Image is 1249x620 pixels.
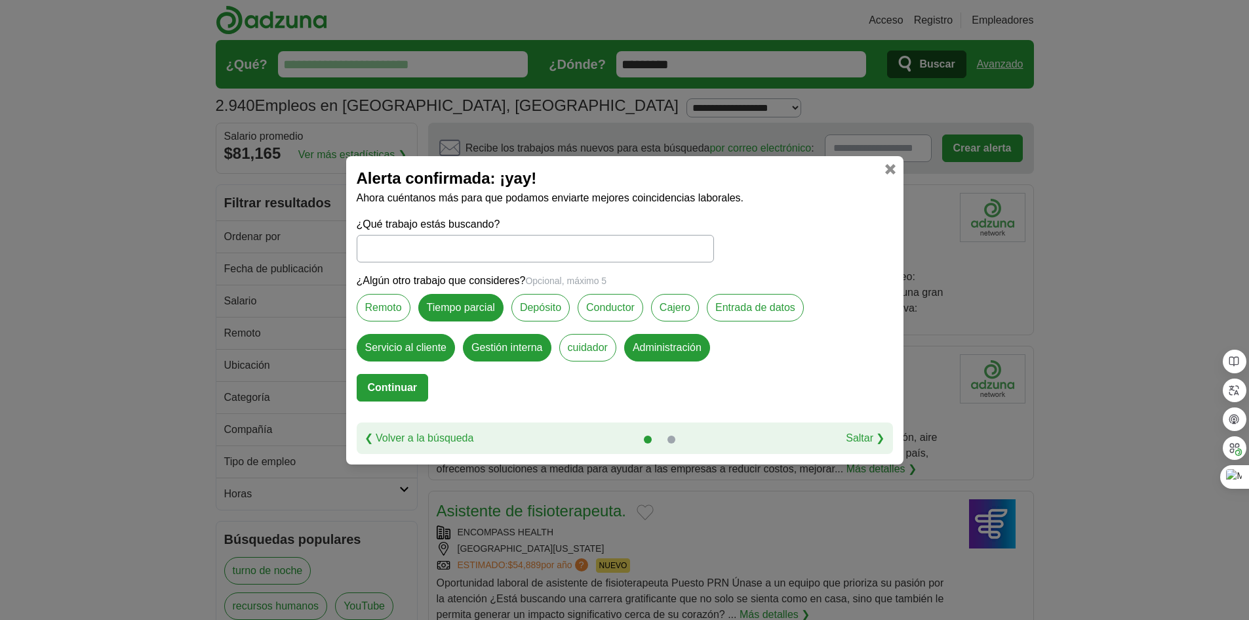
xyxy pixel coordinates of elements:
[357,275,526,286] font: ¿Algún otro trabajo que consideres?
[357,192,744,203] font: Ahora cuéntanos más para que podamos enviarte mejores coincidencias laborales.
[365,302,402,313] font: Remoto
[633,342,702,353] font: Administración
[846,432,884,444] font: Saltar ❯
[525,276,606,286] font: Opcional, máximo 5
[357,169,537,187] font: Alerta confirmada: ¡yay!
[520,302,561,313] font: Depósito
[568,342,608,353] font: cuidador
[365,430,474,446] a: ❮ Volver a la búsqueda
[846,430,884,446] a: Saltar ❯
[365,342,447,353] font: Servicio al cliente
[357,374,429,402] button: Continuar
[586,302,635,313] font: Conductor
[427,302,495,313] font: Tiempo parcial
[471,342,543,353] font: Gestión interna
[660,302,690,313] font: Cajero
[715,302,795,313] font: Entrada de datos
[368,382,418,393] font: Continuar
[357,218,500,230] font: ¿Qué trabajo estás buscando?
[365,432,474,444] font: ❮ Volver a la búsqueda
